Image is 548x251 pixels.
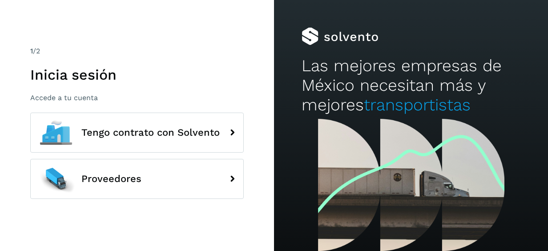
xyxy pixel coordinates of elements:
[30,113,244,153] button: Tengo contrato con Solvento
[81,127,220,138] span: Tengo contrato con Solvento
[302,56,521,115] h2: Las mejores empresas de México necesitan más y mejores
[30,159,244,199] button: Proveedores
[30,93,244,102] p: Accede a tu cuenta
[30,66,244,83] h1: Inicia sesión
[81,174,141,184] span: Proveedores
[30,46,244,57] div: /2
[30,47,33,55] span: 1
[364,95,471,114] span: transportistas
